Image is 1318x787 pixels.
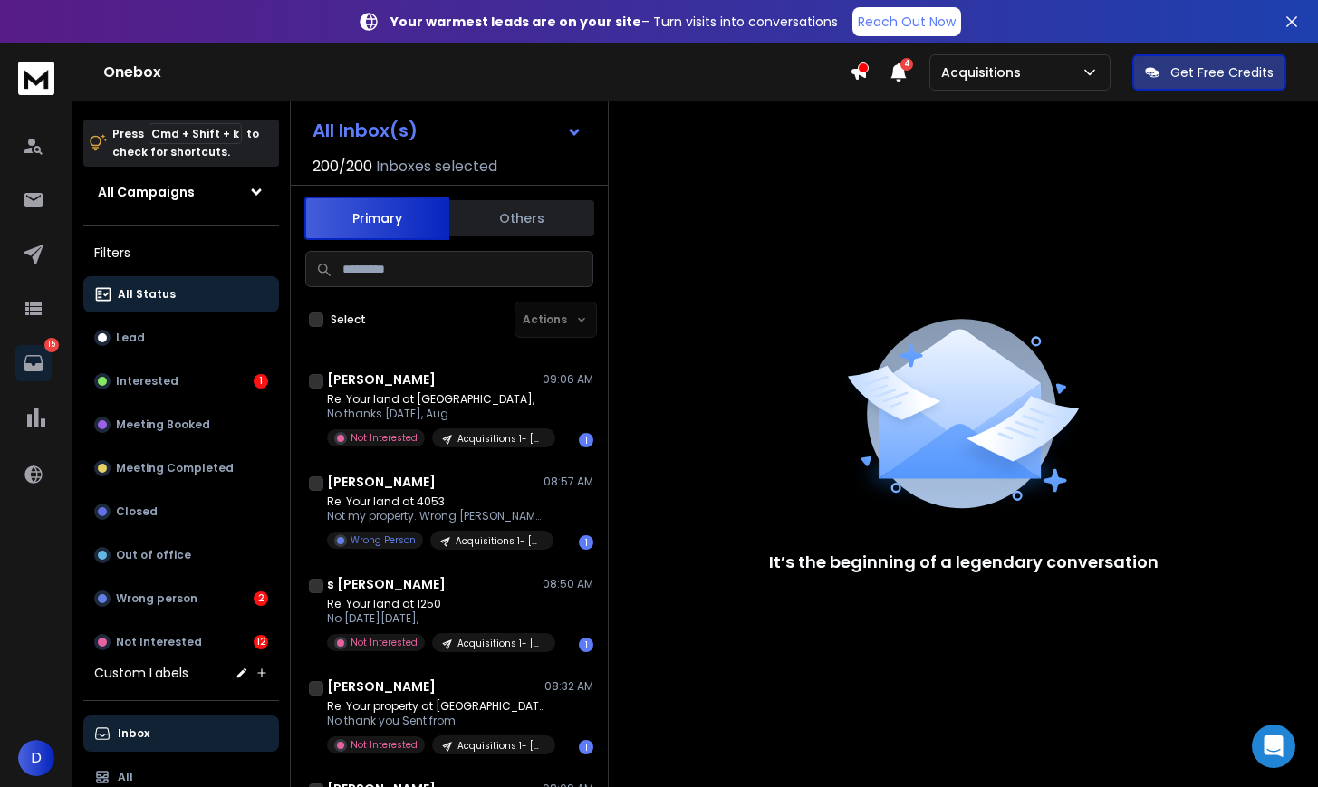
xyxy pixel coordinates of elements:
button: Inbox [83,715,279,752]
p: Interested [116,374,178,389]
p: 15 [44,338,59,352]
button: All Campaigns [83,174,279,210]
span: 200 / 200 [313,156,372,178]
button: Primary [304,197,449,240]
p: Out of office [116,548,191,562]
button: Meeting Completed [83,450,279,486]
button: Closed [83,494,279,530]
label: Select [331,312,366,327]
button: D [18,740,54,776]
p: Acquisitions [941,63,1028,82]
p: Not Interested [351,431,418,445]
p: Not Interested [116,635,202,649]
h1: All Campaigns [98,183,195,201]
h1: s [PERSON_NAME] [327,575,446,593]
button: Lead [83,320,279,356]
button: Out of office [83,537,279,573]
p: It’s the beginning of a legendary conversation [769,550,1159,575]
p: Not Interested [351,738,418,752]
p: Re: Your land at 1250 [327,597,544,611]
button: Not Interested12 [83,624,279,660]
p: Lead [116,331,145,345]
div: 1 [579,740,593,754]
p: Re: Your property at [GEOGRAPHIC_DATA], [327,699,544,714]
p: No thank you Sent from [327,714,544,728]
p: All Status [118,287,176,302]
strong: Your warmest leads are on your site [390,13,641,31]
h3: Custom Labels [94,664,188,682]
a: Reach Out Now [852,7,961,36]
div: 1 [579,433,593,447]
button: Interested1 [83,363,279,399]
button: Get Free Credits [1132,54,1286,91]
button: All Inbox(s) [298,112,597,149]
p: Closed [116,504,158,519]
p: 08:32 AM [544,679,593,694]
a: 15 [15,345,52,381]
h3: Inboxes selected [376,156,497,178]
div: 1 [254,374,268,389]
p: Meeting Completed [116,461,234,475]
div: Open Intercom Messenger [1252,725,1295,768]
p: Re: Your land at 4053 [327,494,544,509]
p: All [118,770,133,784]
p: Not Interested [351,636,418,649]
img: logo [18,62,54,95]
p: Meeting Booked [116,417,210,432]
p: 09:06 AM [543,372,593,387]
p: Inbox [118,726,149,741]
h1: [PERSON_NAME] [327,473,436,491]
p: Get Free Credits [1170,63,1274,82]
h3: Filters [83,240,279,265]
span: 4 [900,58,913,71]
p: 08:50 AM [543,577,593,591]
h1: Onebox [103,62,850,83]
p: Wrong person [116,591,197,606]
p: Re: Your land at [GEOGRAPHIC_DATA], [327,392,544,407]
div: 12 [254,635,268,649]
p: No [DATE][DATE], [327,611,544,626]
div: 1 [579,535,593,550]
h1: [PERSON_NAME] [327,677,436,696]
div: 1 [579,638,593,652]
button: Wrong person2 [83,581,279,617]
p: Press to check for shortcuts. [112,125,259,161]
p: – Turn visits into conversations [390,13,838,31]
p: Not my property. Wrong [PERSON_NAME] [327,509,544,523]
p: Acquisitions 1- [US_STATE] [457,432,544,446]
p: 08:57 AM [544,475,593,489]
p: No thanks [DATE], Aug [327,407,544,421]
p: Acquisitions 1- [US_STATE] [456,534,543,548]
button: Meeting Booked [83,407,279,443]
button: All Status [83,276,279,312]
div: 2 [254,591,268,606]
p: Acquisitions 1- [US_STATE] [457,637,544,650]
h1: All Inbox(s) [313,121,418,139]
button: Others [449,198,594,238]
p: Acquisitions 1- [US_STATE] [457,739,544,753]
h1: [PERSON_NAME] [327,370,436,389]
span: Cmd + Shift + k [149,123,242,144]
p: Wrong Person [351,533,416,547]
p: Reach Out Now [858,13,956,31]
